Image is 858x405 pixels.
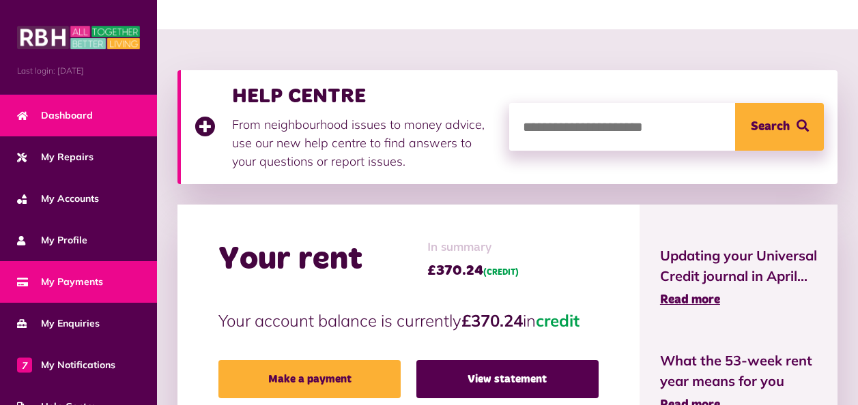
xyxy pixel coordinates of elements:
p: From neighbourhood issues to money advice, use our new help centre to find answers to your questi... [232,115,496,170]
span: Updating your Universal Credit journal in April... [660,245,817,286]
a: View statement [416,360,599,398]
a: Make a payment [218,360,401,398]
span: Search [751,103,790,151]
span: credit [536,310,580,331]
h2: Your rent [218,240,362,280]
span: In summary [427,239,519,257]
span: My Enquiries [17,316,100,331]
img: MyRBH [17,24,140,51]
span: My Payments [17,275,103,289]
span: 7 [17,357,32,372]
span: Dashboard [17,108,93,123]
span: My Profile [17,233,87,247]
span: My Notifications [17,358,115,372]
span: (CREDIT) [483,269,519,277]
p: Your account balance is currently in [218,308,599,333]
button: Search [735,103,824,151]
span: £370.24 [427,260,519,281]
span: My Accounts [17,192,99,206]
a: Updating your Universal Credit journal in April... Read more [660,245,817,310]
span: My Repairs [17,150,94,164]
span: Read more [660,294,720,306]
h3: HELP CENTRE [232,84,496,108]
strong: £370.24 [461,310,523,331]
span: What the 53-week rent year means for you [660,350,817,391]
span: Last login: [DATE] [17,65,140,77]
